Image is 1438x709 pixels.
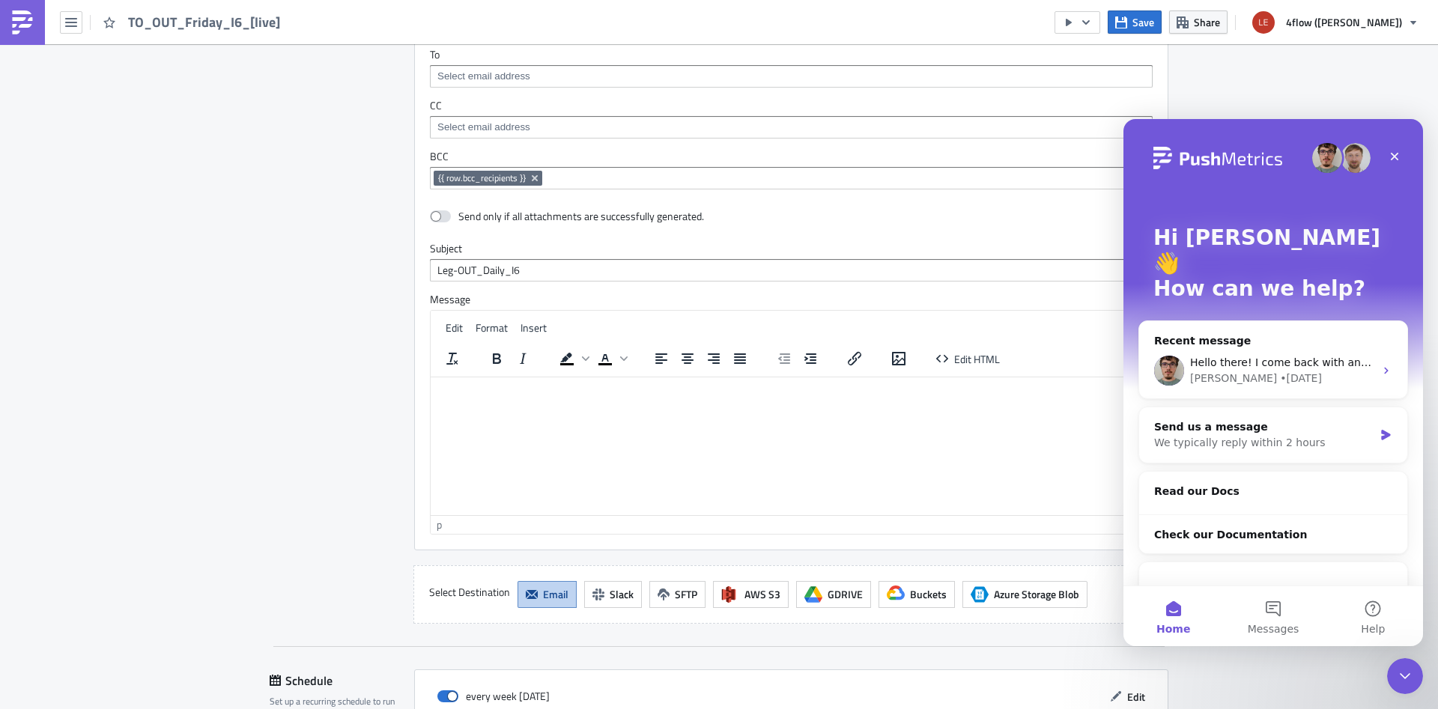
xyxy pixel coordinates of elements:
div: Send us a message [31,300,250,316]
img: PushMetrics [10,10,34,34]
button: Increase indent [798,348,823,369]
div: We typically reply within 2 hours [31,316,250,332]
div: Text color [592,348,630,369]
img: Avatar [1251,10,1276,35]
button: Remove Tag [529,171,542,186]
button: Save [1108,10,1162,34]
div: Send only if all attachments are successfully generated. [458,210,704,223]
label: Message [430,293,1153,306]
label: Select Destination [429,581,510,603]
button: Buckets [879,581,955,608]
div: p [437,517,442,532]
button: AWS S3 [713,581,789,608]
button: Slack [584,581,642,608]
label: Subject [430,242,1153,255]
span: GDRIVE [828,586,863,602]
label: CC [430,99,1153,112]
button: Email [518,581,577,608]
input: Select em ail add ress [434,120,1147,135]
button: Align right [701,348,726,369]
button: Edit HTML [930,348,1006,369]
span: Slack [610,586,634,602]
div: • [DATE] [157,252,198,267]
button: Italic [510,348,536,369]
span: {{ row.bcc_recipients }} [438,172,526,184]
button: Edit [1102,685,1153,708]
button: Insert/edit link [842,348,867,369]
span: Azure Storage Blob [971,585,989,603]
label: BCC [430,150,1153,163]
span: AWS S3 [744,586,780,602]
span: Format [476,320,508,335]
div: Background color [554,348,592,369]
label: To [430,48,1153,61]
span: SFTP [675,586,697,602]
div: Schedule [270,669,414,692]
iframe: Rich Text Area [431,377,1152,515]
span: Email [543,586,568,602]
span: TO_OUT_Friday_I6_[live] [128,13,282,31]
span: Azure Storage Blob [994,586,1079,602]
span: Home [33,505,67,515]
button: SFTP [649,581,706,608]
span: Edit HTML [954,350,1000,366]
button: Messages [100,467,199,527]
iframe: Intercom live chat [1123,119,1423,646]
button: GDRIVE [796,581,871,608]
input: Select em ail add ress [434,69,1147,84]
span: Insert [521,320,547,335]
iframe: Intercom live chat [1387,658,1423,694]
div: every week [DATE] [437,685,550,708]
button: Align left [649,348,674,369]
span: Buckets [910,586,947,602]
button: Align center [675,348,700,369]
button: 4flow ([PERSON_NAME]) [1243,6,1427,39]
button: Bold [484,348,509,369]
span: Help [237,505,261,515]
span: 4flow ([PERSON_NAME]) [1286,14,1402,30]
span: Edit [446,320,463,335]
div: Check our Documentation [16,396,284,436]
button: Insert/edit image [886,348,911,369]
span: Save [1132,14,1154,30]
div: [PERSON_NAME] [67,252,154,267]
div: Send us a messageWe typically reply within 2 hours [15,287,285,344]
button: Azure Storage BlobAzure Storage Blob [962,581,1087,608]
button: Share [1169,10,1228,34]
button: Justify [727,348,753,369]
button: Decrease indent [771,348,797,369]
h2: Read our Docs [31,365,269,380]
div: Check our Documentation [31,408,269,424]
div: Close [258,24,285,51]
button: Clear formatting [440,348,465,369]
span: Edit [1127,689,1145,705]
span: Share [1194,14,1220,30]
span: Messages [124,505,176,515]
button: Help [200,467,300,527]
